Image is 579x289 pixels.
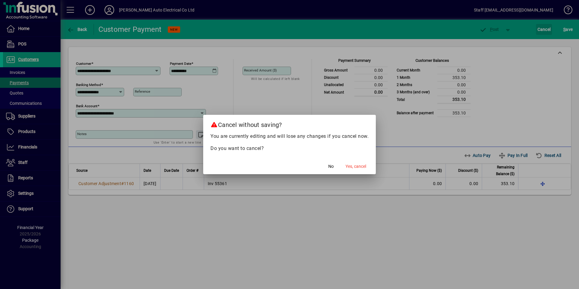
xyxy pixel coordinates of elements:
[210,133,369,140] p: You are currently editing and will lose any changes if you cancel now.
[328,163,334,170] span: No
[343,161,369,172] button: Yes, cancel
[203,115,376,132] h2: Cancel without saving?
[321,161,341,172] button: No
[210,145,369,152] p: Do you want to cancel?
[346,163,366,170] span: Yes, cancel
